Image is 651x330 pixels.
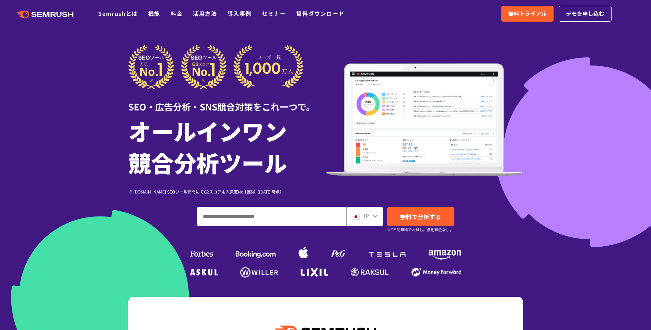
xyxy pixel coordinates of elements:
[566,9,604,18] span: デモを申し込む
[387,226,453,233] small: ※7日間無料でお試し。自動課金なし。
[128,115,326,178] h1: オールインワン 競合分析ツール
[128,90,326,113] div: SEO・広告分析・SNS競合対策をこれ一つで。
[400,212,441,221] span: 無料で分析する
[559,6,612,22] a: デモを申し込む
[362,212,369,220] span: JP
[193,9,217,17] a: 活用方法
[296,9,345,17] a: 資料ダウンロード
[197,207,346,226] input: ドメイン、キーワードまたはURLを入力してください
[148,9,160,17] a: 機能
[128,188,326,195] div: ※ [DOMAIN_NAME] SEOツール部門にてG2スコア＆人気度No.1獲得（[DATE]時点）
[387,207,454,226] a: 無料で分析する
[262,9,286,17] a: セミナー
[228,9,252,17] a: 導入事例
[508,9,547,18] span: 無料トライアル
[501,6,554,22] a: 無料トライアル
[171,9,183,17] a: 料金
[98,9,138,17] a: Semrushとは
